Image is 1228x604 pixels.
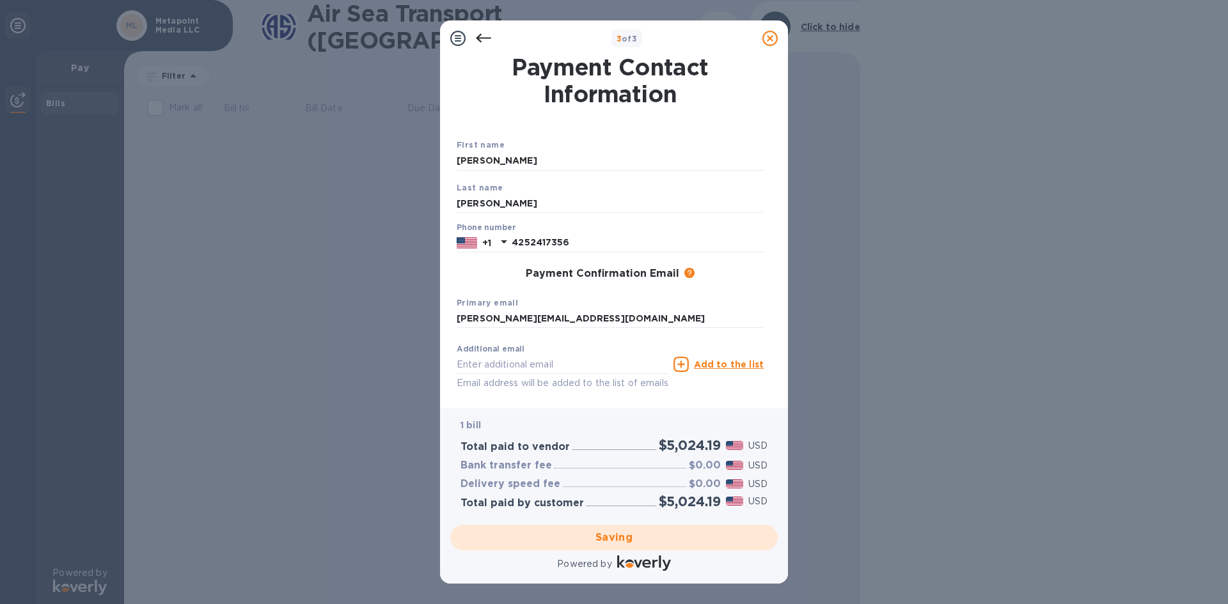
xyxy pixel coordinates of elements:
[659,437,721,453] h2: $5,024.19
[460,441,570,453] h3: Total paid to vendor
[659,493,721,509] h2: $5,024.19
[726,479,743,488] img: USD
[617,34,638,43] b: of 3
[748,459,767,472] p: USD
[460,497,584,509] h3: Total paid by customer
[526,268,679,280] h3: Payment Confirmation Email
[457,309,764,329] input: Enter your primary name
[557,557,611,571] p: Powered by
[694,359,764,369] u: Add to the list
[512,233,764,252] input: Enter your phone number
[457,346,524,353] label: Additional email
[457,224,516,232] label: Phone number
[689,460,721,472] h3: $0.00
[457,298,518,307] b: Primary email
[726,441,743,450] img: USD
[460,460,552,472] h3: Bank transfer fee
[457,194,764,213] input: Enter your last name
[457,236,477,250] img: US
[457,183,503,192] b: Last name
[457,54,764,107] h1: Payment Contact Information
[617,555,671,571] img: Logo
[457,376,668,391] p: Email address will be added to the list of emails
[457,140,505,150] b: First name
[457,151,764,171] input: Enter your first name
[457,355,668,374] input: Enter additional email
[748,495,767,508] p: USD
[748,477,767,491] p: USD
[617,34,622,43] span: 3
[460,420,481,430] b: 1 bill
[482,236,491,249] p: +1
[726,497,743,506] img: USD
[726,461,743,470] img: USD
[460,478,560,490] h3: Delivery speed fee
[689,478,721,490] h3: $0.00
[748,439,767,453] p: USD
